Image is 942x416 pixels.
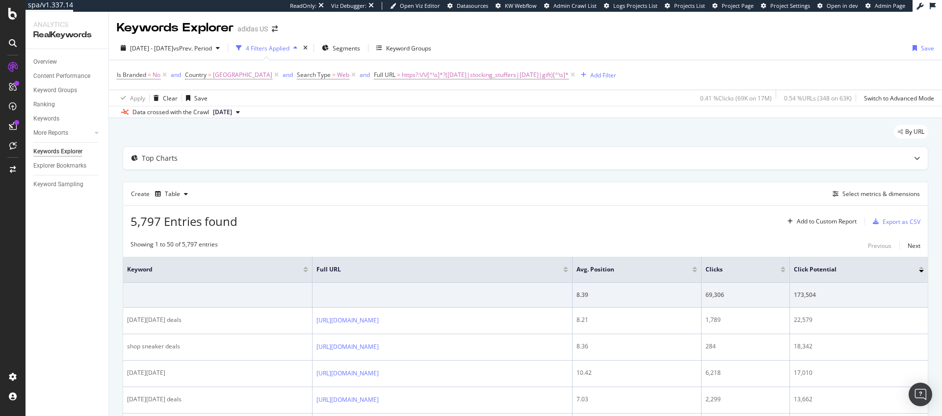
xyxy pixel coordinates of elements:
[908,240,920,252] button: Next
[868,240,891,252] button: Previous
[150,90,178,106] button: Clear
[33,114,59,124] div: Keywords
[316,342,379,352] a: [URL][DOMAIN_NAME]
[706,342,785,351] div: 284
[905,129,924,135] span: By URL
[827,2,858,9] span: Open in dev
[590,71,616,79] div: Add Filter
[301,43,310,53] div: times
[316,316,379,325] a: [URL][DOMAIN_NAME]
[127,316,308,324] div: [DATE][DATE] deals
[33,179,102,190] a: Keyword Sampling
[331,2,366,10] div: Viz Debugger:
[332,71,336,79] span: =
[794,316,924,324] div: 22,579
[33,99,55,110] div: Ranking
[131,213,237,229] span: 5,797 Entries found
[797,219,857,224] div: Add to Custom Report
[130,44,173,52] span: [DATE] - [DATE]
[794,342,924,351] div: 18,342
[33,161,86,171] div: Explorer Bookmarks
[213,68,272,82] span: [GEOGRAPHIC_DATA]
[194,94,208,102] div: Save
[337,68,349,82] span: Web
[706,395,785,404] div: 2,299
[33,20,101,29] div: Analytics
[576,395,697,404] div: 7.03
[794,395,924,404] div: 13,662
[33,161,102,171] a: Explorer Bookmarks
[130,94,145,102] div: Apply
[706,265,766,274] span: Clicks
[232,40,301,56] button: 4 Filters Applied
[33,85,102,96] a: Keyword Groups
[374,71,395,79] span: Full URL
[842,190,920,198] div: Select metrics & dimensions
[553,2,597,9] span: Admin Crawl List
[173,44,212,52] span: vs Prev. Period
[33,114,102,124] a: Keywords
[316,265,549,274] span: Full URL
[921,44,934,52] div: Save
[33,179,83,190] div: Keyword Sampling
[213,108,232,117] span: 2025 Aug. 26th
[33,71,102,81] a: Content Performance
[117,90,145,106] button: Apply
[33,147,102,157] a: Keywords Explorer
[148,71,151,79] span: =
[909,40,934,56] button: Save
[761,2,810,10] a: Project Settings
[182,90,208,106] button: Save
[360,71,370,79] div: and
[33,128,92,138] a: More Reports
[33,57,57,67] div: Overview
[33,57,102,67] a: Overview
[33,128,68,138] div: More Reports
[457,2,488,9] span: Datasources
[909,383,932,406] div: Open Intercom Messenger
[171,71,181,79] div: and
[794,291,924,299] div: 173,504
[908,242,920,250] div: Next
[576,368,697,377] div: 10.42
[246,44,289,52] div: 4 Filters Applied
[875,2,905,9] span: Admin Page
[272,25,278,32] div: arrow-right-arrow-left
[577,69,616,81] button: Add Filter
[390,2,440,10] a: Open Viz Editor
[142,153,178,163] div: Top Charts
[883,218,920,226] div: Export as CSV
[706,316,785,324] div: 1,789
[604,2,657,10] a: Logs Projects List
[171,70,181,79] button: and
[544,2,597,10] a: Admin Crawl List
[770,2,810,9] span: Project Settings
[131,186,192,202] div: Create
[33,85,77,96] div: Keyword Groups
[706,368,785,377] div: 6,218
[372,40,435,56] button: Keyword Groups
[33,29,101,41] div: RealKeywords
[127,342,308,351] div: shop sneaker deals
[33,71,90,81] div: Content Performance
[208,71,211,79] span: =
[117,20,234,36] div: Keywords Explorer
[865,2,905,10] a: Admin Page
[784,94,852,102] div: 0.54 % URLs ( 348 on 63K )
[185,71,207,79] span: Country
[706,291,785,299] div: 69,306
[318,40,364,56] button: Segments
[674,2,705,9] span: Projects List
[283,71,293,79] div: and
[868,242,891,250] div: Previous
[712,2,754,10] a: Project Page
[794,265,904,274] span: Click Potential
[316,368,379,378] a: [URL][DOMAIN_NAME]
[132,108,209,117] div: Data crossed with the Crawl
[505,2,537,9] span: KW Webflow
[131,240,218,252] div: Showing 1 to 50 of 5,797 entries
[397,71,400,79] span: =
[665,2,705,10] a: Projects List
[576,265,678,274] span: Avg. Position
[209,106,244,118] button: [DATE]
